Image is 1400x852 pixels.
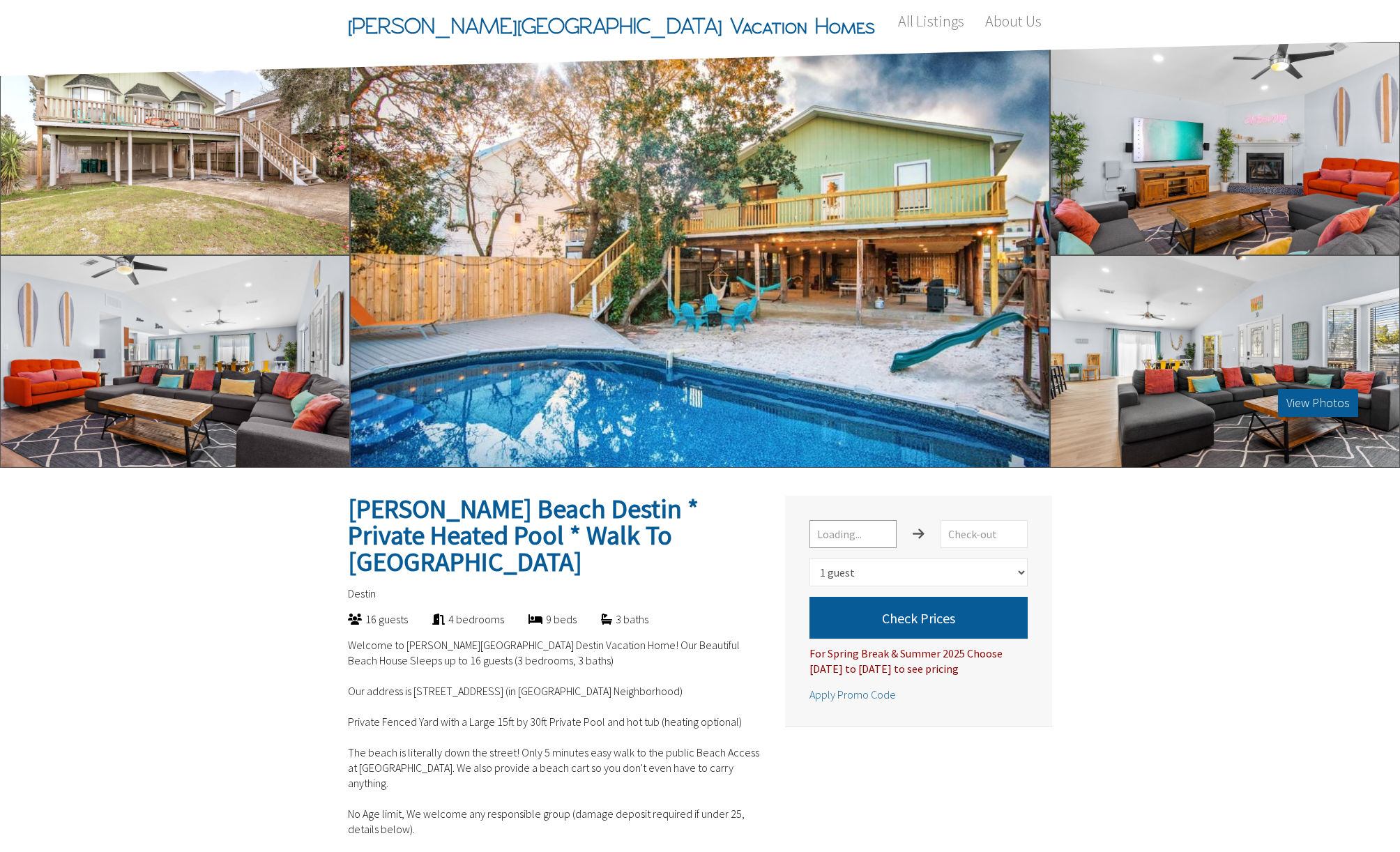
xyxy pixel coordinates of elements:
button: Check Prices [809,597,1028,639]
span: [PERSON_NAME][GEOGRAPHIC_DATA] Vacation Homes [348,5,875,47]
input: Loading... [809,520,897,548]
div: 4 bedrooms [408,611,504,627]
button: View Photos [1278,389,1358,417]
div: 16 guests [324,611,408,627]
span: Apply Promo Code [809,687,896,701]
span: Destin [348,586,376,600]
div: For Spring Break & Summer 2025 Choose [DATE] to [DATE] to see pricing [809,639,1028,676]
input: Check-out [941,520,1028,548]
div: 9 beds [504,611,577,627]
div: 3 baths [577,611,648,627]
h2: [PERSON_NAME] Beach Destin * Private Heated Pool * Walk To [GEOGRAPHIC_DATA] [348,496,761,575]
